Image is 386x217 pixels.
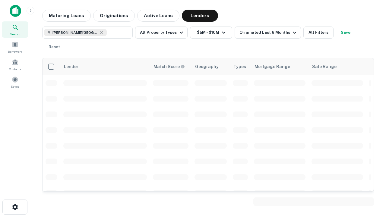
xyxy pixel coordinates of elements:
[195,63,219,70] div: Geography
[10,32,21,36] span: Search
[137,10,179,22] button: Active Loans
[64,63,78,70] div: Lender
[135,27,188,39] button: All Property Types
[239,29,298,36] div: Originated Last 6 Months
[52,30,98,35] span: [PERSON_NAME][GEOGRAPHIC_DATA], [GEOGRAPHIC_DATA]
[2,39,28,55] a: Borrowers
[150,58,191,75] th: Capitalize uses an advanced AI algorithm to match your search with the best lender. The match sco...
[2,21,28,38] a: Search
[153,63,184,70] h6: Match Score
[153,63,185,70] div: Capitalize uses an advanced AI algorithm to match your search with the best lender. The match sco...
[255,63,290,70] div: Mortgage Range
[93,10,135,22] button: Originations
[60,58,150,75] th: Lender
[190,27,232,39] button: $5M - $10M
[2,56,28,73] a: Contacts
[312,63,337,70] div: Sale Range
[235,27,301,39] button: Originated Last 6 Months
[233,63,246,70] div: Types
[45,41,64,53] button: Reset
[2,74,28,90] a: Saved
[308,58,366,75] th: Sale Range
[182,10,218,22] button: Lenders
[303,27,334,39] button: All Filters
[10,5,21,17] img: capitalize-icon.png
[356,149,386,178] iframe: Chat Widget
[336,27,355,39] button: Save your search to get updates of matches that match your search criteria.
[230,58,251,75] th: Types
[8,49,22,54] span: Borrowers
[11,84,20,89] span: Saved
[191,58,230,75] th: Geography
[9,67,21,71] span: Contacts
[42,10,91,22] button: Maturing Loans
[251,58,308,75] th: Mortgage Range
